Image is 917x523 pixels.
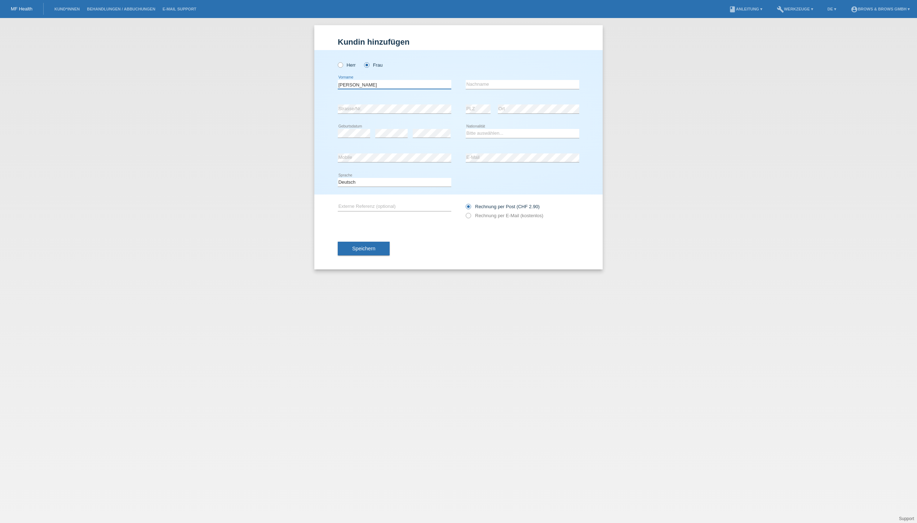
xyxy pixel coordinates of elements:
i: build [777,6,784,13]
a: Support [899,516,914,521]
a: buildWerkzeuge ▾ [773,7,817,11]
a: DE ▾ [824,7,840,11]
input: Herr [338,62,342,67]
label: Frau [364,62,382,68]
a: bookAnleitung ▾ [725,7,766,11]
a: Behandlungen / Abbuchungen [83,7,159,11]
label: Rechnung per Post (CHF 2.90) [466,204,540,209]
input: Rechnung per E-Mail (kostenlos) [466,213,470,222]
input: Frau [364,62,369,67]
label: Rechnung per E-Mail (kostenlos) [466,213,543,218]
a: E-Mail Support [159,7,200,11]
h1: Kundin hinzufügen [338,37,579,46]
a: MF Health [11,6,32,12]
i: book [729,6,736,13]
i: account_circle [851,6,858,13]
span: Speichern [352,246,375,251]
label: Herr [338,62,356,68]
input: Rechnung per Post (CHF 2.90) [466,204,470,213]
a: account_circleBrows & Brows GmbH ▾ [847,7,913,11]
a: Kund*innen [51,7,83,11]
button: Speichern [338,242,390,255]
